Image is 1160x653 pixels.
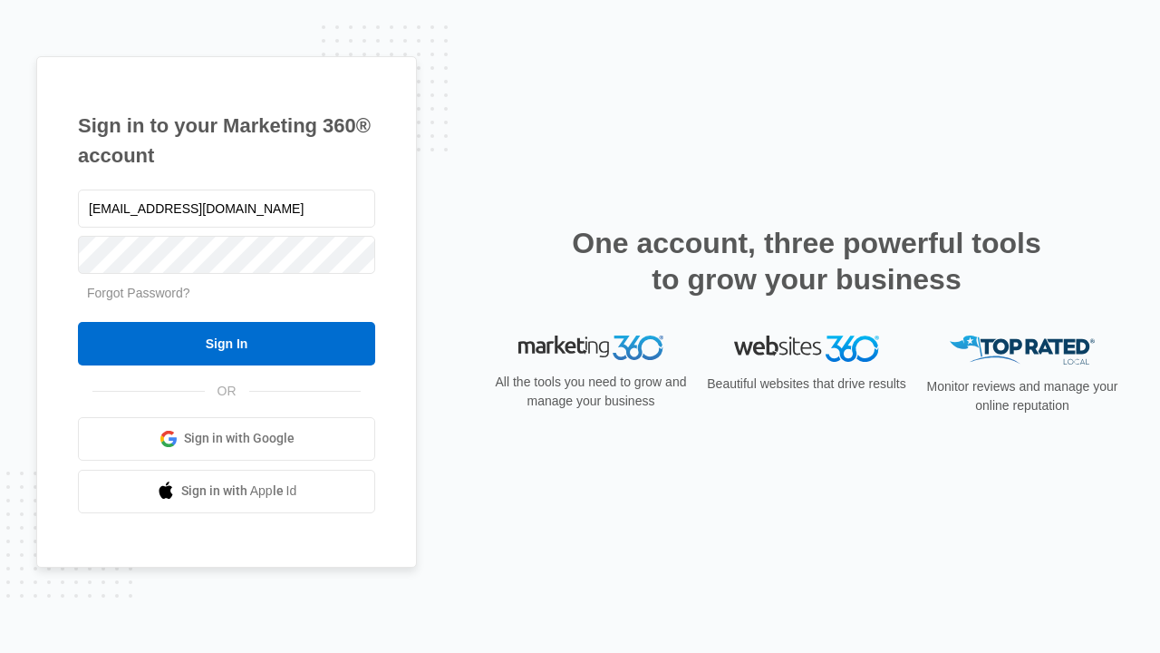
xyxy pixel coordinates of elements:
[78,417,375,461] a: Sign in with Google
[205,382,249,401] span: OR
[78,470,375,513] a: Sign in with Apple Id
[78,190,375,228] input: Email
[87,286,190,300] a: Forgot Password?
[518,336,663,361] img: Marketing 360
[78,322,375,365] input: Sign In
[184,429,295,448] span: Sign in with Google
[921,377,1124,415] p: Monitor reviews and manage your online reputation
[181,482,297,501] span: Sign in with Apple Id
[489,373,692,411] p: All the tools you need to grow and manage your business
[705,375,908,394] p: Beautiful websites that drive results
[78,111,375,171] h1: Sign in to your Marketing 360® account
[566,225,1047,297] h2: One account, three powerful tools to grow your business
[950,336,1095,365] img: Top Rated Local
[734,336,879,362] img: Websites 360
